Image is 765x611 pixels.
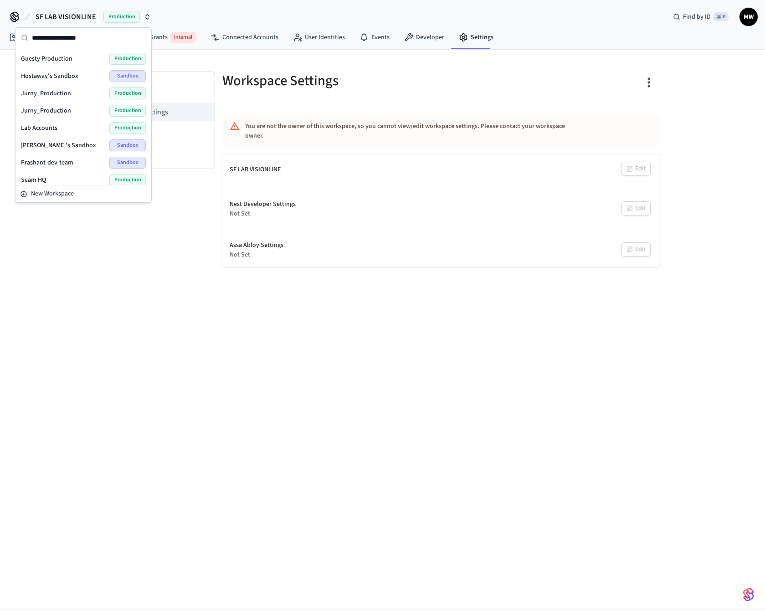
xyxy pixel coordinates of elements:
[109,53,146,65] span: Production
[230,200,296,209] div: Nest Developer Settings
[230,250,283,260] div: Not Set
[111,28,203,46] a: Access GrantsInternal
[109,87,146,99] span: Production
[2,29,49,46] a: Devices
[452,29,501,46] a: Settings
[98,103,215,121] li: Workspace Settings
[109,105,146,117] span: Production
[397,29,452,46] a: Developer
[36,11,96,22] span: SF LAB VISIONLINE
[21,175,46,185] span: Seam HQ
[203,29,286,46] a: Connected Accounts
[31,189,74,199] span: New Workspace
[286,29,352,46] a: User Identities
[222,72,436,90] h5: Workspace Settings
[109,122,146,134] span: Production
[740,9,757,25] span: MW
[683,12,711,21] span: Find by ID
[103,11,140,23] span: Production
[21,72,78,81] span: Hostaway's Sandbox
[666,9,736,25] div: Find by ID⌘ K
[743,587,754,602] img: SeamLogoGradient.69752ec5.svg
[99,139,215,158] li: Billing
[99,121,215,139] li: Team
[106,81,207,94] h3: Settings
[21,123,57,133] span: Lab Accounts
[16,186,150,201] button: New Workspace
[714,12,729,21] span: ⌘ K
[230,241,283,250] div: Assa Abloy Settings
[109,157,146,169] span: Sandbox
[21,106,71,115] span: Jurny_Production
[21,158,73,167] span: Prashant-dev-team
[109,139,146,151] span: Sandbox
[21,54,72,63] span: Guesty Production
[109,70,146,82] span: Sandbox
[245,118,583,144] div: You are not the owner of this workspace, so you cannot view/edit workspace settings. Please conta...
[21,141,96,150] span: [PERSON_NAME]'s Sandbox
[230,209,296,219] div: Not Set
[170,32,196,43] span: Internal
[109,174,146,186] span: Production
[230,165,281,175] div: SF LAB VISIONLINE
[739,8,758,26] button: MW
[352,29,397,46] a: Events
[21,89,71,98] span: Jurny_Production
[15,48,151,185] div: Suggestions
